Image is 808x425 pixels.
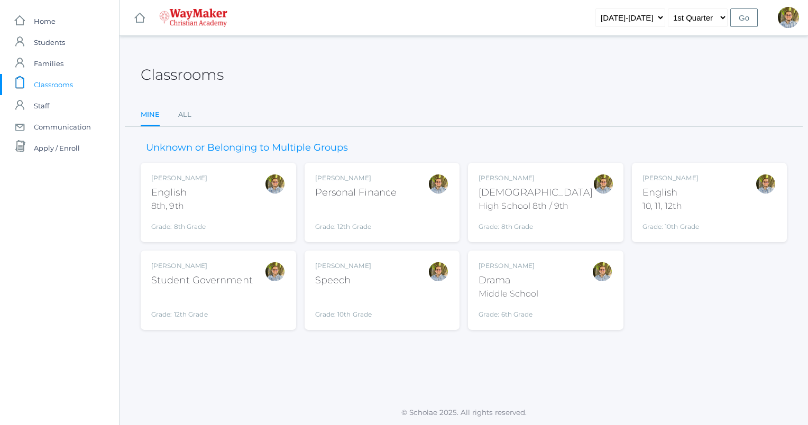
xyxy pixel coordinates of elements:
div: [PERSON_NAME] [642,173,700,183]
div: Grade: 8th Grade [151,217,207,232]
div: Kylen Braileanu [264,261,286,282]
a: Mine [141,104,160,127]
div: Drama [479,273,538,288]
div: English [151,186,207,200]
div: Kylen Braileanu [592,261,613,282]
div: Kylen Braileanu [428,173,449,195]
div: [PERSON_NAME] [479,173,593,183]
div: English [642,186,700,200]
div: Grade: 8th Grade [479,217,593,232]
span: Staff [34,95,49,116]
div: [PERSON_NAME] [315,173,397,183]
div: Kylen Braileanu [428,261,449,282]
div: High School 8th / 9th [479,200,593,212]
div: 8th, 9th [151,200,207,212]
div: Speech [315,273,372,288]
div: Kylen Braileanu [778,7,799,28]
h2: Classrooms [141,67,224,83]
span: Students [34,32,65,53]
p: © Scholae 2025. All rights reserved. [120,407,808,418]
div: [PERSON_NAME] [479,261,538,271]
h3: Unknown or Belonging to Multiple Groups [141,143,353,153]
div: Kylen Braileanu [593,173,614,195]
div: Grade: 12th Grade [315,204,397,232]
div: Kylen Braileanu [755,173,776,195]
div: [PERSON_NAME] [151,261,253,271]
div: [PERSON_NAME] [315,261,372,271]
a: All [178,104,191,125]
input: Go [730,8,758,27]
div: [PERSON_NAME] [151,173,207,183]
span: Home [34,11,56,32]
span: Classrooms [34,74,73,95]
div: Grade: 10th Grade [315,292,372,319]
div: Grade: 10th Grade [642,217,700,232]
div: Student Government [151,273,253,288]
div: Grade: 6th Grade [479,304,538,319]
img: 4_waymaker-logo-stack-white.png [159,8,227,27]
span: Communication [34,116,91,137]
div: Kylen Braileanu [264,173,286,195]
div: Middle School [479,288,538,300]
span: Apply / Enroll [34,137,80,159]
span: Families [34,53,63,74]
div: Grade: 12th Grade [151,292,253,319]
div: 10, 11, 12th [642,200,700,212]
div: Personal Finance [315,186,397,200]
div: [DEMOGRAPHIC_DATA] [479,186,593,200]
